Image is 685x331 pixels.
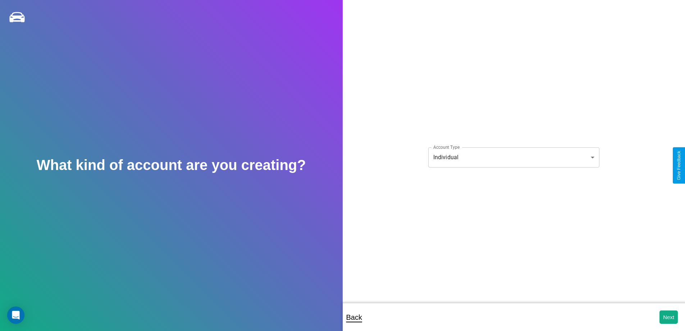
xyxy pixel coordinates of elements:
p: Back [346,311,362,324]
h2: What kind of account are you creating? [37,157,306,173]
div: Open Intercom Messenger [7,307,24,324]
div: Give Feedback [676,151,681,180]
button: Next [659,310,678,324]
div: Individual [428,147,599,167]
label: Account Type [433,144,460,150]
